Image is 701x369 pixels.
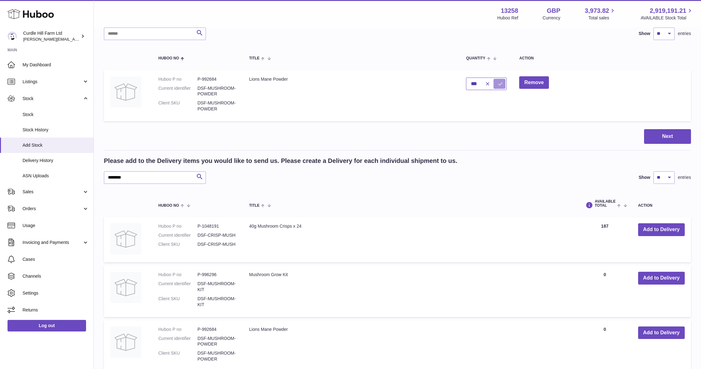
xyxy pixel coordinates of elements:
[197,296,237,308] dd: DSF-MUSHROOM-KIT
[519,76,549,89] button: Remove
[197,350,237,362] dd: DSF-MUSHROOM-POWDER
[638,204,685,208] div: Action
[197,223,237,229] dd: P-1048191
[644,129,691,144] button: Next
[23,127,89,133] span: Stock History
[678,31,691,37] span: entries
[578,217,632,262] td: 187
[497,15,518,21] div: Huboo Ref
[588,15,616,21] span: Total sales
[158,350,197,362] dt: Client SKU
[23,189,82,195] span: Sales
[197,281,237,293] dd: DSF-MUSHROOM-KIT
[110,76,141,108] img: Lions Mane Powder
[110,223,141,255] img: 40g Mushroom Crisps x 24
[197,336,237,347] dd: DSF-MUSHROOM-POWDER
[197,232,237,238] dd: DSF-CRISP-MUSH
[197,76,237,82] dd: P-992684
[23,112,89,118] span: Stock
[547,7,560,15] strong: GBP
[639,174,650,180] label: Show
[158,76,197,82] dt: Huboo P no
[158,100,197,112] dt: Client SKU
[197,272,237,278] dd: P-996296
[638,326,685,339] button: Add to Delivery
[23,307,89,313] span: Returns
[23,206,82,212] span: Orders
[23,256,89,262] span: Cases
[23,96,82,102] span: Stock
[158,223,197,229] dt: Huboo P no
[466,56,485,60] span: Quantity
[158,56,179,60] span: Huboo no
[585,7,617,21] a: 3,973.82 Total sales
[23,79,82,85] span: Listings
[650,7,686,15] span: 2,919,191.21
[639,31,650,37] label: Show
[104,157,457,165] h2: Please add to the Delivery items you would like to send us. Please create a Delivery for each ind...
[595,200,616,208] span: AVAILABLE Total
[110,272,141,303] img: Mushroom Grow Kit
[158,241,197,247] dt: Client SKU
[243,217,578,262] td: 40g Mushroom Crisps x 24
[249,204,259,208] span: Title
[197,100,237,112] dd: DSF-MUSHROOM-POWDER
[8,32,17,41] img: miranda@diddlysquatfarmshop.com
[638,223,685,236] button: Add to Delivery
[8,320,86,331] a: Log out
[23,30,79,42] div: Curdle Hill Farm Ltd
[23,273,89,279] span: Channels
[543,15,560,21] div: Currency
[197,241,237,247] dd: DSF-CRISP-MUSH
[158,272,197,278] dt: Huboo P no
[243,70,460,121] td: Lions Mane Powder
[197,85,237,97] dd: DSF-MUSHROOM-POWDER
[158,232,197,238] dt: Current identifier
[23,37,125,42] span: [PERSON_NAME][EMAIL_ADDRESS][DOMAIN_NAME]
[678,174,691,180] span: entries
[158,85,197,97] dt: Current identifier
[158,204,179,208] span: Huboo no
[158,281,197,293] dt: Current identifier
[501,7,518,15] strong: 13258
[23,173,89,179] span: ASN Uploads
[519,56,685,60] div: Action
[158,326,197,332] dt: Huboo P no
[585,7,609,15] span: 3,973.82
[249,56,259,60] span: Title
[23,223,89,229] span: Usage
[243,265,578,317] td: Mushroom Grow Kit
[158,296,197,308] dt: Client SKU
[641,7,693,21] a: 2,919,191.21 AVAILABLE Stock Total
[197,326,237,332] dd: P-992684
[638,272,685,285] button: Add to Delivery
[641,15,693,21] span: AVAILABLE Stock Total
[23,142,89,148] span: Add Stock
[23,158,89,164] span: Delivery History
[23,240,82,245] span: Invoicing and Payments
[23,62,89,68] span: My Dashboard
[23,290,89,296] span: Settings
[578,265,632,317] td: 0
[158,336,197,347] dt: Current identifier
[110,326,141,358] img: Lions Mane Powder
